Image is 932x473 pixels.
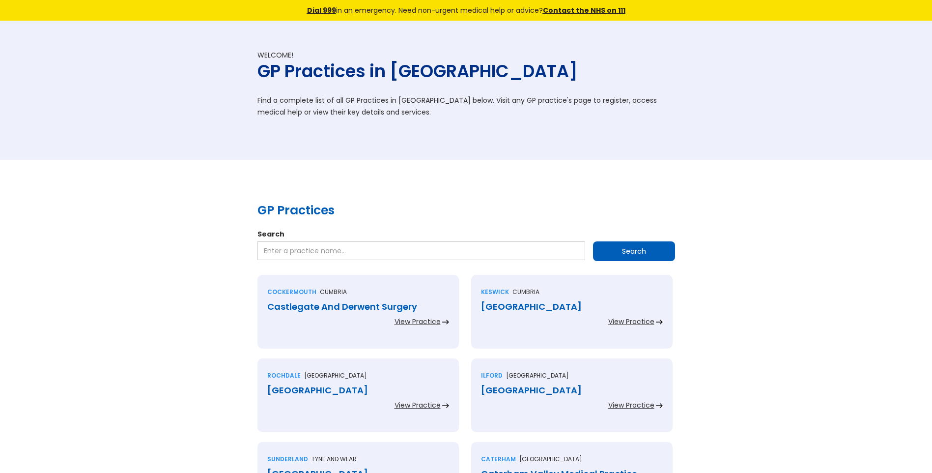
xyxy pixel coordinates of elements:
input: Search [593,241,675,261]
p: Find a complete list of all GP Practices in [GEOGRAPHIC_DATA] below. Visit any GP practice's page... [257,94,675,118]
div: [GEOGRAPHIC_DATA] [267,385,449,395]
div: [GEOGRAPHIC_DATA] [481,302,663,312]
a: CockermouthCumbriaCastlegate And Derwent SurgeryView Practice [257,275,459,358]
p: Cumbria [512,287,539,297]
h2: GP Practices [257,202,675,219]
input: Enter a practice name… [257,241,585,260]
div: Welcome! [257,50,675,60]
h1: GP Practices in [GEOGRAPHIC_DATA] [257,60,675,82]
a: Rochdale[GEOGRAPHIC_DATA][GEOGRAPHIC_DATA]View Practice [257,358,459,442]
p: [GEOGRAPHIC_DATA] [506,371,569,381]
p: [GEOGRAPHIC_DATA] [304,371,367,381]
a: Ilford[GEOGRAPHIC_DATA][GEOGRAPHIC_DATA]View Practice [471,358,673,442]
div: View Practice [395,400,441,410]
div: Cockermouth [267,287,316,297]
p: Tyne and wear [311,454,357,464]
p: [GEOGRAPHIC_DATA] [519,454,582,464]
div: Castlegate And Derwent Surgery [267,302,449,312]
div: Rochdale [267,371,301,381]
p: Cumbria [320,287,347,297]
div: View Practice [608,400,654,410]
label: Search [257,229,675,239]
div: [GEOGRAPHIC_DATA] [481,385,663,395]
a: Dial 999 [307,5,336,15]
div: Ilford [481,371,503,381]
a: KeswickCumbria[GEOGRAPHIC_DATA]View Practice [471,275,673,358]
div: View Practice [395,317,441,326]
a: Contact the NHS on 111 [543,5,625,15]
div: Caterham [481,454,516,464]
div: Sunderland [267,454,308,464]
div: View Practice [608,317,654,326]
div: in an emergency. Need non-urgent medical help or advice? [240,5,692,16]
div: Keswick [481,287,509,297]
